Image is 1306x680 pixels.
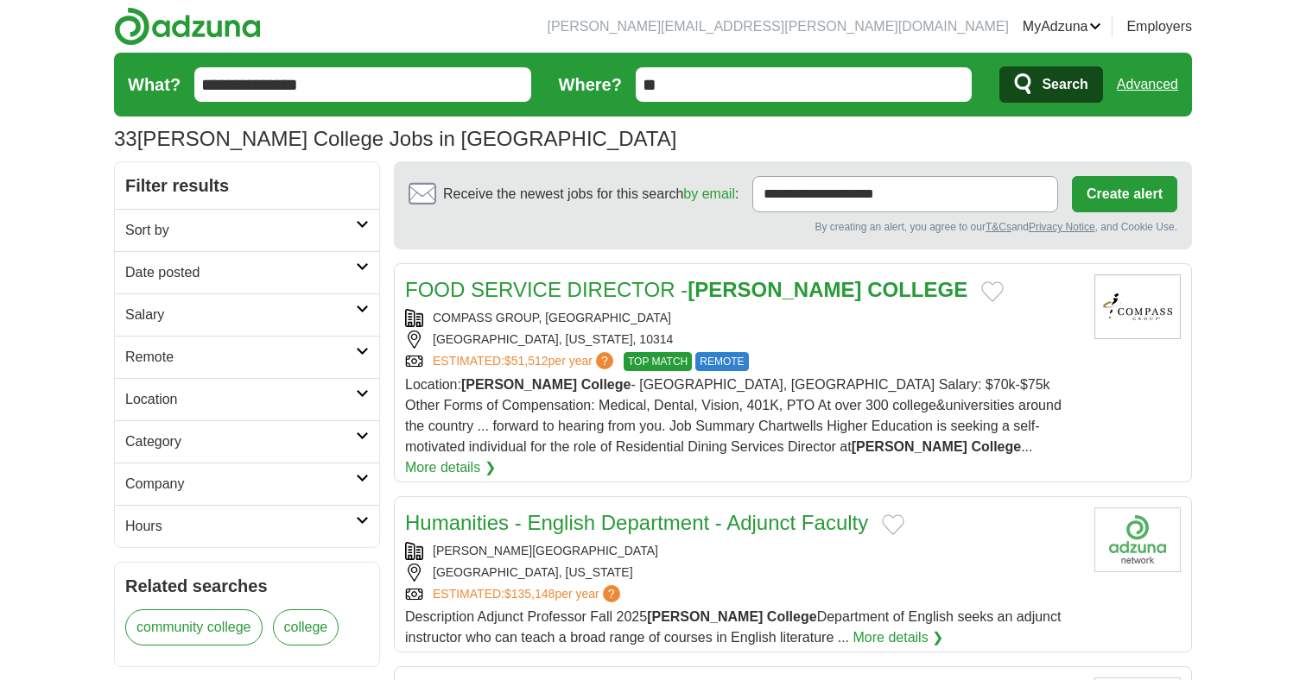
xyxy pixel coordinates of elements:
span: Location: - [GEOGRAPHIC_DATA], [GEOGRAPHIC_DATA] Salary: $70k-$75k Other Forms of Compensation: M... [405,377,1062,454]
h2: Filter results [115,162,379,209]
a: Company [115,463,379,505]
a: More details ❯ [405,457,496,478]
img: Compass Group, North America logo [1094,274,1181,339]
button: Create alert [1072,176,1177,212]
a: COMPASS GROUP, [GEOGRAPHIC_DATA] [433,311,671,324]
a: Advanced [1117,67,1178,102]
a: college [273,609,339,645]
span: Receive the newest jobs for this search : [443,184,739,205]
label: What? [128,72,181,98]
h2: Remote [125,347,356,368]
a: Remote [115,336,379,378]
h2: Date posted [125,262,356,283]
a: ESTIMATED:$135,148per year? [433,585,624,603]
li: [PERSON_NAME][EMAIL_ADDRESS][PERSON_NAME][DOMAIN_NAME] [547,16,1008,37]
button: Search [999,66,1102,103]
a: Hours [115,505,379,547]
span: $51,512 [504,354,548,368]
div: [GEOGRAPHIC_DATA], [US_STATE] [405,564,1081,582]
strong: [PERSON_NAME] [647,609,763,624]
a: Employers [1126,16,1192,37]
strong: College [767,609,817,624]
a: Sort by [115,209,379,251]
strong: College [971,439,1021,454]
span: ? [596,352,613,369]
a: MyAdzuna [1023,16,1102,37]
h2: Salary [125,305,356,325]
span: ? [603,585,620,602]
img: Adzuna logo [114,7,261,46]
strong: COLLEGE [867,278,967,301]
span: Description Adjunct Professor Fall 2025 Department of English seeks an adjunct instructor who can... [405,609,1061,645]
span: Search [1042,67,1087,102]
a: by email [683,186,735,201]
a: Category [115,420,379,463]
a: community college [125,609,263,645]
a: Date posted [115,251,379,293]
div: [GEOGRAPHIC_DATA], [US_STATE], 10314 [405,331,1081,349]
span: REMOTE [695,352,748,371]
button: Add to favorite jobs [981,281,1004,302]
span: $135,148 [504,587,555,601]
span: 33 [114,123,137,154]
a: More details ❯ [853,627,944,648]
a: Privacy Notice [1029,221,1095,233]
strong: [PERSON_NAME] [461,377,577,392]
strong: [PERSON_NAME] [852,439,967,454]
span: TOP MATCH [624,352,692,371]
a: ESTIMATED:$51,512per year? [433,352,617,371]
label: Where? [559,72,622,98]
a: [PERSON_NAME][GEOGRAPHIC_DATA] [433,544,658,557]
button: Add to favorite jobs [882,514,904,535]
a: FOOD SERVICE DIRECTOR -[PERSON_NAME] COLLEGE [405,278,967,301]
a: T&Cs [986,221,1011,233]
h2: Sort by [125,220,356,241]
a: Humanities - English Department - Adjunct Faculty [405,511,868,534]
h1: [PERSON_NAME] College Jobs in [GEOGRAPHIC_DATA] [114,127,676,150]
h2: Category [125,431,356,452]
a: Location [115,378,379,420]
h2: Related searches [125,573,369,599]
h2: Hours [125,516,356,537]
h2: Location [125,389,356,410]
h2: Company [125,474,356,494]
strong: College [581,377,631,392]
a: Salary [115,293,379,336]
div: By creating an alert, you agree to our and , and Cookie Use. [409,219,1177,235]
strong: [PERSON_NAME] [688,278,861,301]
img: Wagner College logo [1094,507,1181,572]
